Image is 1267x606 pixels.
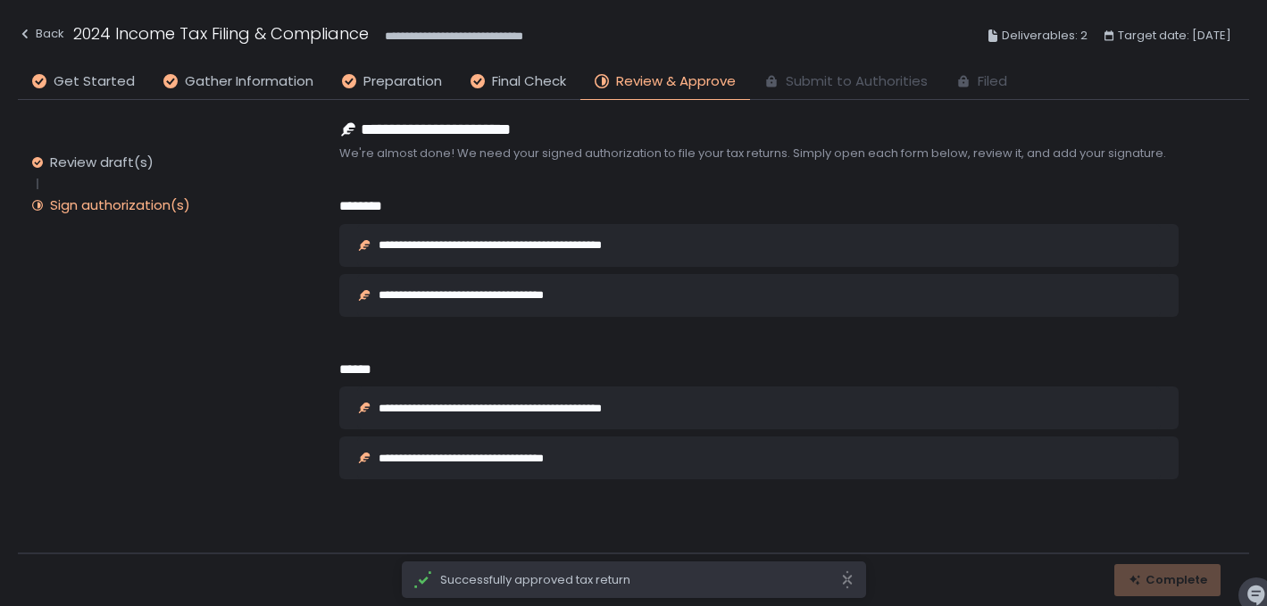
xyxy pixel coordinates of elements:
span: Filed [978,71,1007,92]
span: Successfully approved tax return [440,572,840,588]
span: Review & Approve [616,71,736,92]
div: Review draft(s) [50,154,154,171]
span: Gather Information [185,71,313,92]
span: We're almost done! We need your signed authorization to file your tax returns. Simply open each f... [339,145,1179,162]
span: Final Check [492,71,566,92]
h1: 2024 Income Tax Filing & Compliance [73,21,369,46]
svg: close [840,570,854,589]
span: Preparation [363,71,442,92]
div: Back [18,23,64,45]
div: Sign authorization(s) [50,196,190,214]
span: Get Started [54,71,135,92]
span: Target date: [DATE] [1118,25,1231,46]
button: Back [18,21,64,51]
span: Submit to Authorities [786,71,928,92]
span: Deliverables: 2 [1002,25,1088,46]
